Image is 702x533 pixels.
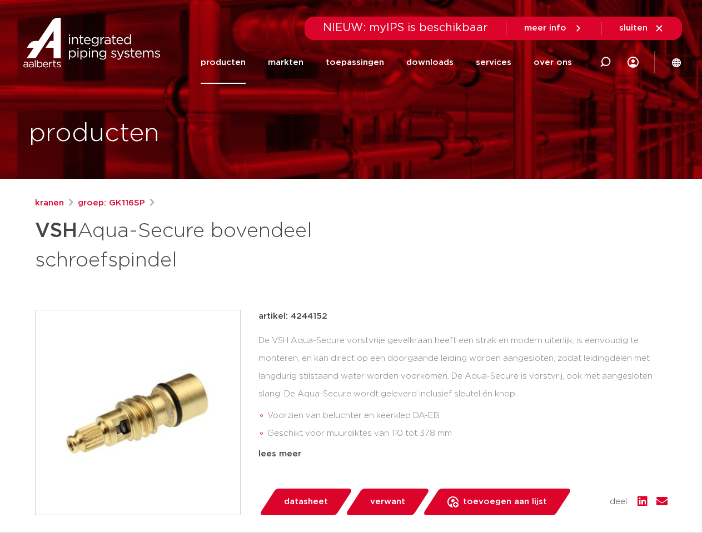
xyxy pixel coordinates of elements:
p: artikel: 4244152 [258,310,327,323]
a: groep: GK116SP [78,197,145,210]
li: Voorzien van beluchter en keerklep DA-EB [267,407,668,425]
span: deel: [610,495,629,509]
span: toevoegen aan lijst [463,493,547,511]
span: NIEUW: myIPS is beschikbaar [323,22,488,33]
a: toepassingen [326,41,384,84]
a: sluiten [619,23,664,33]
h1: producten [29,116,160,152]
span: verwant [370,493,405,511]
span: datasheet [284,493,328,511]
a: over ons [534,41,572,84]
a: datasheet [258,489,353,515]
span: sluiten [619,24,648,32]
h1: Aqua-Secure bovendeel schroefspindel [35,214,452,274]
img: Product Image for VSH Aqua-Secure bovendeel schroefspindel [36,310,240,515]
a: kranen [35,197,64,210]
li: Geschikt voor muurdiktes van 110 tot 378 mm [267,425,668,443]
a: verwant [345,489,430,515]
a: producten [201,41,246,84]
nav: Menu [201,41,572,84]
a: meer info [524,23,583,33]
span: meer info [524,24,566,32]
a: downloads [406,41,454,84]
div: lees meer [258,447,668,461]
div: De VSH Aqua-Secure vorstvrije gevelkraan heeft een strak en modern uiterlijk, is eenvoudig te mon... [258,332,668,443]
strong: VSH [35,221,77,241]
a: services [476,41,511,84]
a: markten [268,41,303,84]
